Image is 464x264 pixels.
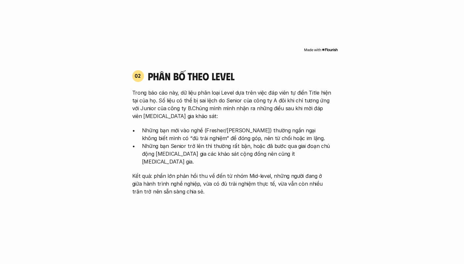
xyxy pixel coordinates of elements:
[132,172,332,195] p: Kết quả: phần lớn phản hồi thu về đến từ nhóm Mid-level, những người đang ở giữa hành trình nghề ...
[142,142,332,165] p: Những bạn Senior trở lên thì thường rất bận, hoặc đã bước qua giai đoạn chủ động [MEDICAL_DATA] g...
[304,47,338,52] img: Made with Flourish
[135,73,141,78] p: 02
[148,70,332,82] h4: phân bố theo Level
[132,89,332,120] p: Trong báo cáo này, dữ liệu phân loại Level dựa trên việc đáp viên tự điền Title hiện tại của họ. ...
[142,126,332,142] p: Những bạn mới vào nghề (Fresher/[PERSON_NAME]) thường ngần ngại không biết mình có “đủ trải nghiệ...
